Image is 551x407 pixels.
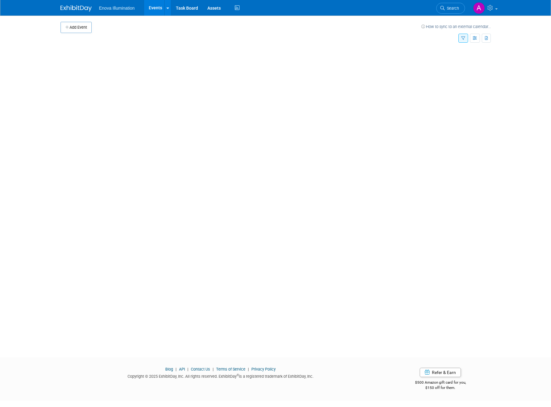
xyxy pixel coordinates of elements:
[186,367,190,372] span: |
[211,367,215,372] span: |
[246,367,250,372] span: |
[420,368,461,377] a: Refer & Earn
[445,6,459,11] span: Search
[237,373,239,377] sup: ®
[473,2,485,14] img: Abby Nelson
[421,24,491,29] a: How to sync to an external calendar...
[60,5,92,12] img: ExhibitDay
[216,367,245,372] a: Terms of Service
[60,22,92,33] button: Add Event
[99,6,135,11] span: Enova Illumination
[390,376,491,390] div: $500 Amazon gift card for you,
[436,3,465,14] a: Search
[251,367,276,372] a: Privacy Policy
[60,372,381,379] div: Copyright © 2025 ExhibitDay, Inc. All rights reserved. ExhibitDay is a registered trademark of Ex...
[390,385,491,390] div: $150 off for them.
[191,367,210,372] a: Contact Us
[174,367,178,372] span: |
[179,367,185,372] a: API
[165,367,173,372] a: Blog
